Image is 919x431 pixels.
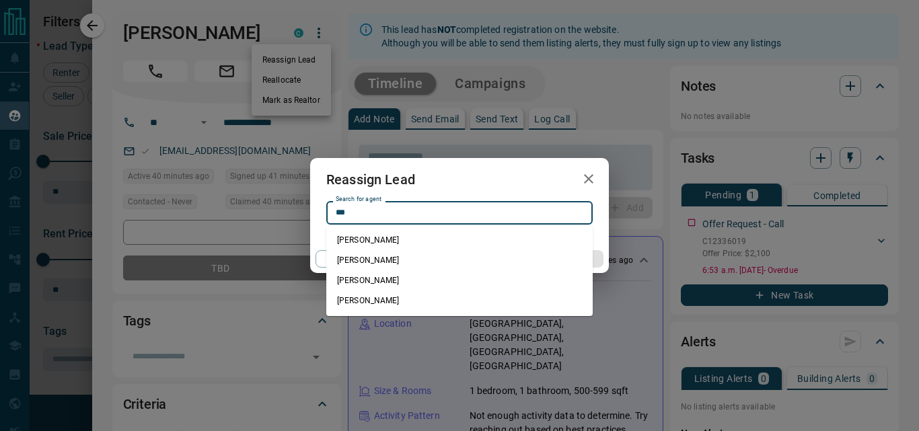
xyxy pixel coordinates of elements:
li: [PERSON_NAME] [326,270,593,290]
li: [PERSON_NAME] [326,230,593,250]
li: [PERSON_NAME] [326,290,593,311]
li: [PERSON_NAME] [326,250,593,270]
label: Search for agent [336,195,381,204]
button: Cancel [316,250,431,268]
h2: Reassign Lead [310,158,431,201]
